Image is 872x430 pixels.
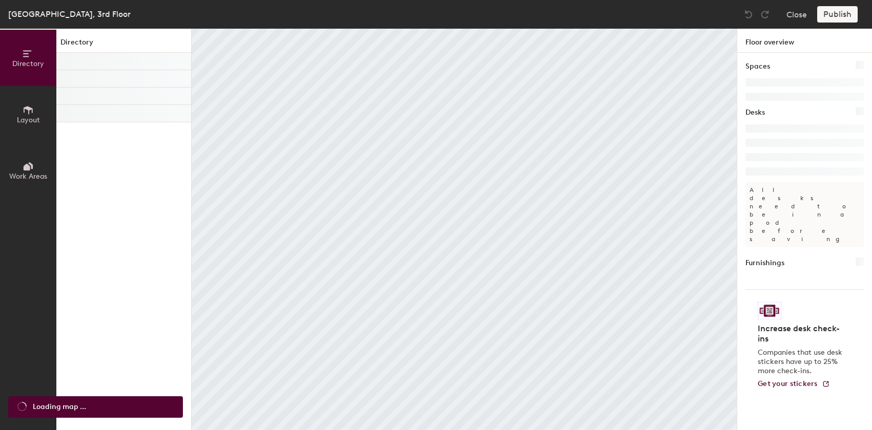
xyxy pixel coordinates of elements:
a: Get your stickers [758,380,830,389]
p: Companies that use desk stickers have up to 25% more check-ins. [758,348,845,376]
div: [GEOGRAPHIC_DATA], 3rd Floor [8,8,131,20]
h1: Directory [56,37,191,53]
h1: Desks [745,107,765,118]
img: Undo [743,9,754,19]
button: Close [786,6,807,23]
img: Sticker logo [758,302,781,319]
span: Get your stickers [758,379,818,388]
p: All desks need to be in a pod before saving [745,182,864,247]
h1: Furnishings [745,257,784,269]
h4: Increase desk check-ins [758,324,845,344]
canvas: Map [192,29,737,430]
span: Directory [12,59,44,68]
span: Layout [17,116,40,124]
span: Loading map ... [33,401,86,413]
img: Redo [760,9,770,19]
h1: Floor overview [737,29,872,53]
span: Work Areas [9,172,47,181]
h1: Spaces [745,61,770,72]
